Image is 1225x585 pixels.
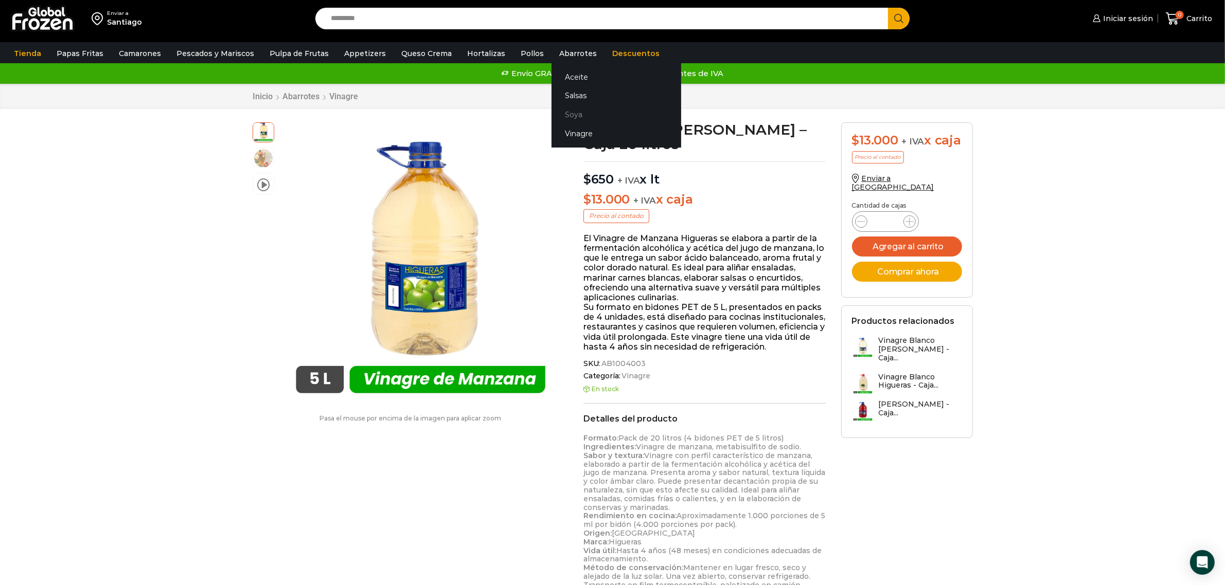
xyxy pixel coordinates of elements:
p: En stock [583,386,826,393]
a: Papas Fritas [51,44,109,63]
a: Descuentos [607,44,665,63]
span: Categoría: [583,372,826,380]
p: Pasa el mouse por encima de la imagen para aplicar zoom [253,415,569,422]
span: SKU: [583,359,826,368]
a: Vinagre Blanco [PERSON_NAME] - Caja... [852,336,962,367]
strong: Origen: [583,528,612,538]
div: Enviar a [107,10,142,17]
h3: Vinagre Blanco [PERSON_NAME] - Caja... [879,336,962,362]
a: Tienda [9,44,46,63]
h3: [PERSON_NAME] - Caja... [879,400,962,417]
a: Hortalizas [462,44,510,63]
strong: Sabor y textura: [583,451,644,460]
span: $ [583,192,591,207]
p: Cantidad de cajas [852,202,962,209]
h3: Vinagre Blanco Higueras - Caja... [879,373,962,390]
strong: Ingredientes: [583,442,636,451]
a: Pulpa de Frutas [264,44,334,63]
span: vinagre manzana higueras [253,121,274,142]
span: vinagre de manzana [253,148,274,169]
a: Salsas [552,86,681,105]
p: Precio al contado [583,209,649,223]
bdi: 13.000 [852,133,898,148]
a: Appetizers [339,44,391,63]
a: Abarrotes [282,92,321,101]
a: Abarrotes [554,44,602,63]
span: 0 [1176,11,1184,19]
span: AB1004003 [600,359,646,368]
a: Vinagre [329,92,359,101]
input: Product quantity [876,214,895,229]
span: $ [852,133,860,148]
strong: Vida útil: [583,546,616,555]
span: Iniciar sesión [1100,13,1153,24]
a: Vinagre [620,372,650,380]
nav: Breadcrumb [253,92,359,101]
div: 1 / 3 [279,122,562,405]
img: vinagre manzana higueras [279,122,562,405]
a: Inicio [253,92,274,101]
button: Search button [888,8,910,29]
h2: Detalles del producto [583,414,826,424]
a: Enviar a [GEOGRAPHIC_DATA] [852,174,934,192]
button: Comprar ahora [852,262,962,282]
bdi: 13.000 [583,192,630,207]
strong: Método de conservación: [583,563,683,572]
a: 0 Carrito [1163,7,1215,31]
button: Agregar al carrito [852,236,962,257]
a: Aceite [552,67,681,86]
strong: Rendimiento en cocina: [583,511,677,520]
span: + IVA [902,136,925,147]
p: El Vinagre de Manzana Higueras se elabora a partir de la fermentación alcohólica y acética del ju... [583,233,826,352]
a: Pollos [516,44,549,63]
p: x lt [583,161,826,187]
a: Iniciar sesión [1090,8,1153,29]
strong: Marca: [583,537,609,546]
a: [PERSON_NAME] - Caja... [852,400,962,422]
span: $ [583,172,591,187]
img: address-field-icon.svg [92,10,107,27]
a: Soya [552,105,681,124]
a: Vinagre [552,124,681,143]
a: Vinagre Blanco Higueras - Caja... [852,373,962,395]
span: Carrito [1184,13,1212,24]
p: Precio al contado [852,151,904,163]
a: Camarones [114,44,166,63]
span: + IVA [617,175,640,186]
bdi: 650 [583,172,614,187]
div: Open Intercom Messenger [1190,550,1215,575]
strong: Formato: [583,433,618,443]
p: x caja [583,192,826,207]
a: Queso Crema [396,44,457,63]
div: x caja [852,133,962,148]
h1: Vinagre de [PERSON_NAME] – Caja 20 litros [583,122,826,151]
h2: Productos relacionados [852,316,955,326]
span: + IVA [633,195,656,206]
div: Santiago [107,17,142,27]
a: Pescados y Mariscos [171,44,259,63]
